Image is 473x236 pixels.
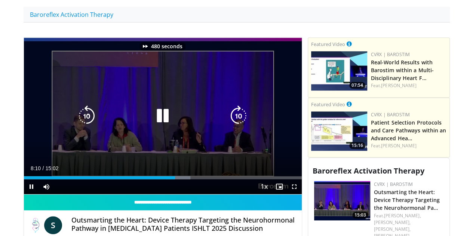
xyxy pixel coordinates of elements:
[24,179,39,194] button: Pause
[349,142,365,149] span: 15:16
[349,82,365,89] span: 07:54
[44,216,62,234] a: S
[311,51,367,91] img: d6bcd5d9-0712-4576-a4e4-b34173a4dc7b.150x105_q85_crop-smart_upscale.jpg
[272,179,287,194] button: Enable picture-in-picture mode
[374,189,440,211] a: Outsmarting the Heart: Device Therapy Targeting the Neurohormonal Pa…
[71,216,295,232] h4: Outsmarting the Heart: Device Therapy Targeting the Neurohormonal Pathway in [MEDICAL_DATA] Patie...
[374,226,411,232] a: [PERSON_NAME],
[371,59,434,82] a: Real-World Results with Barostim within a Multi-Disciplinary Heart F…
[384,212,421,219] a: [PERSON_NAME],
[31,165,41,171] span: 8:10
[314,181,370,220] a: 15:03
[311,51,367,91] a: 07:54
[287,179,302,194] button: Fullscreen
[257,179,272,194] button: Playback Rate
[311,111,367,151] a: 15:16
[371,51,410,58] a: CVRx | Barostim
[371,82,446,89] div: Feat.
[311,101,345,108] small: Featured Video
[313,166,424,176] span: Baroreflex Activation Therapy
[371,142,446,149] div: Feat.
[311,41,345,47] small: Featured Video
[24,38,302,194] video-js: Video Player
[381,82,417,89] a: [PERSON_NAME]
[24,7,120,22] a: Baroreflex Activation Therapy
[45,165,58,171] span: 15:02
[374,181,413,187] a: CVRx | Barostim
[381,142,417,149] a: [PERSON_NAME]
[39,179,54,194] button: Mute
[371,119,446,142] a: Patient Selection Protocols and Care Pathways within an Advanced Hea…
[24,176,302,179] div: Progress Bar
[43,165,44,171] span: /
[151,44,182,49] p: 480 seconds
[374,219,411,226] a: [PERSON_NAME],
[314,181,370,220] img: 2054f365-4d7c-4152-a144-a44c813dc1d5.150x105_q85_crop-smart_upscale.jpg
[352,212,368,218] span: 15:03
[30,216,42,234] img: CVRx | Barostim
[371,111,410,118] a: CVRx | Barostim
[311,111,367,151] img: c8104730-ef7e-406d-8f85-1554408b8bf1.150x105_q85_crop-smart_upscale.jpg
